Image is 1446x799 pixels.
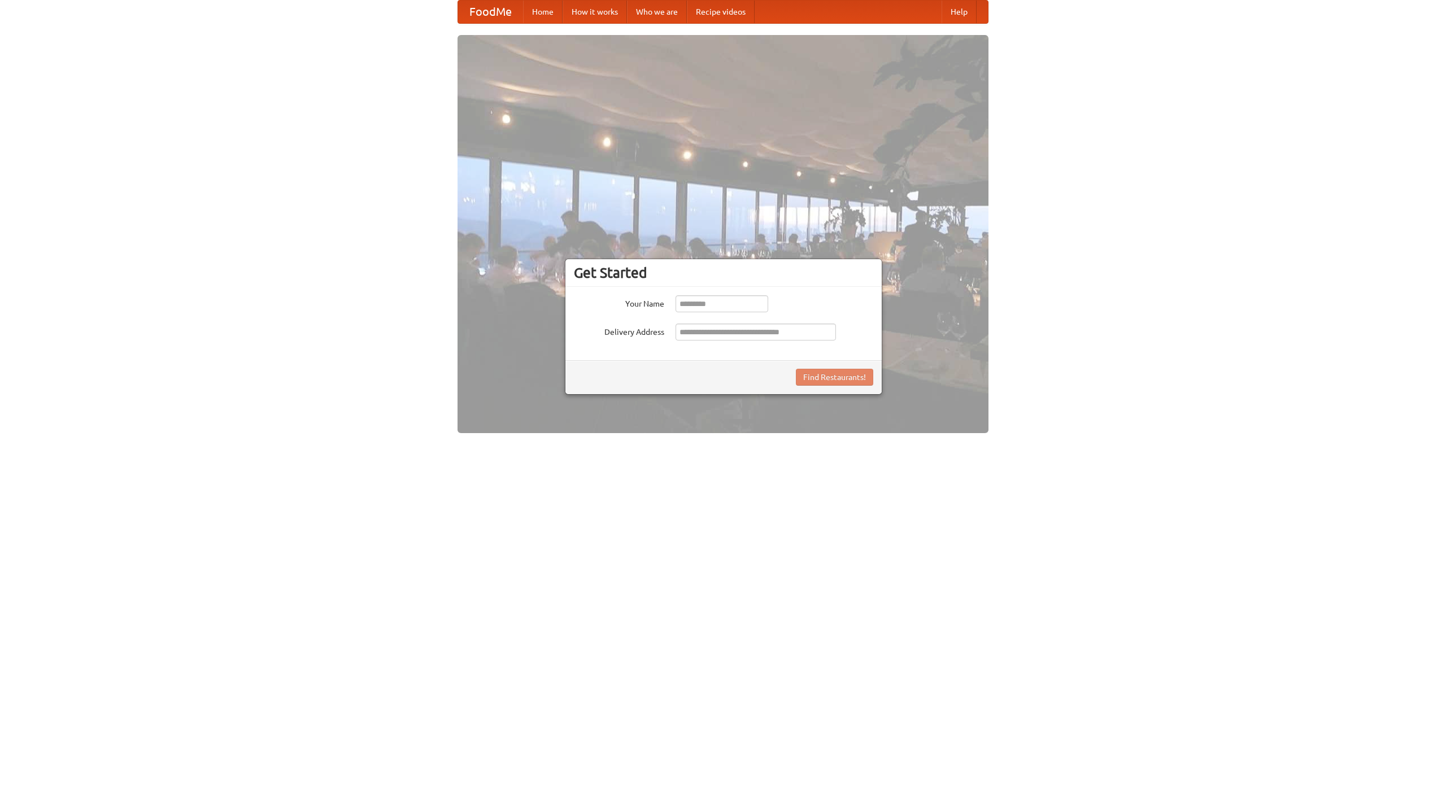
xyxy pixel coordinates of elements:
h3: Get Started [574,264,873,281]
label: Your Name [574,295,664,309]
a: Home [523,1,563,23]
a: Who we are [627,1,687,23]
a: How it works [563,1,627,23]
button: Find Restaurants! [796,369,873,386]
a: FoodMe [458,1,523,23]
label: Delivery Address [574,324,664,338]
a: Help [942,1,977,23]
a: Recipe videos [687,1,755,23]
